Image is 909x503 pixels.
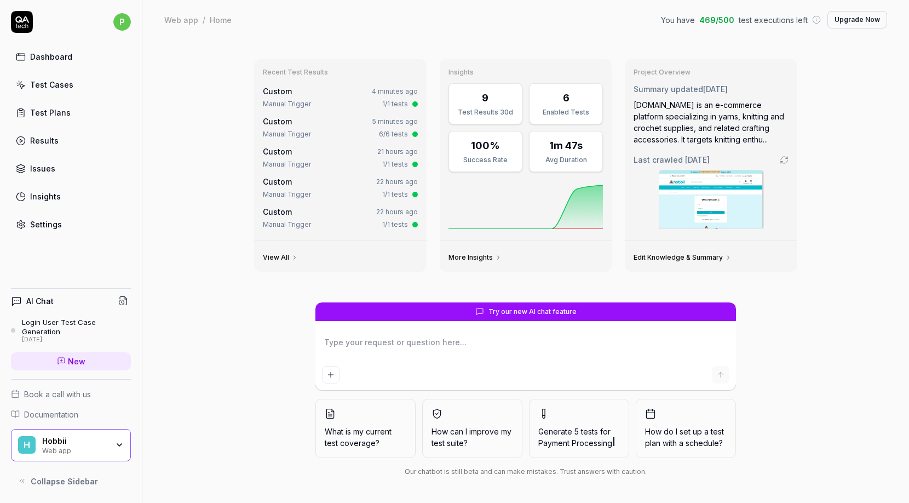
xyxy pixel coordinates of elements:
span: Book a call with us [24,388,91,400]
time: 22 hours ago [376,208,418,216]
a: Insights [11,186,131,207]
div: Our chatbot is still beta and can make mistakes. Trust answers with caution. [315,467,736,477]
div: 6 [563,90,569,105]
a: Dashboard [11,46,131,67]
div: Test Plans [30,107,71,118]
div: 1m 47s [549,138,583,153]
a: Settings [11,214,131,235]
a: Go to crawling settings [780,156,789,164]
h3: Insights [448,68,603,77]
h3: Recent Test Results [263,68,418,77]
a: Issues [11,158,131,179]
span: Generate 5 tests for [538,426,620,449]
span: Custom [263,117,292,126]
span: Last crawled [634,154,710,165]
div: Login User Test Case Generation [22,318,131,336]
a: Custom5 minutes agoManual Trigger6/6 tests [261,113,420,141]
div: Test Cases [30,79,73,90]
div: / [203,14,205,25]
span: Collapse Sidebar [31,476,98,487]
div: Test Results 30d [456,107,515,117]
span: Summary updated [634,84,703,94]
h3: Project Overview [634,68,789,77]
time: 22 hours ago [376,178,418,186]
div: Hobbii [42,436,108,446]
div: Web app [42,445,108,454]
a: Edit Knowledge & Summary [634,253,732,262]
div: Web app [164,14,198,25]
span: test executions left [739,14,808,26]
h4: AI Chat [26,295,54,307]
a: Custom21 hours agoManual Trigger1/1 tests [261,144,420,172]
button: How can I improve my test suite? [422,399,522,458]
button: p [113,11,131,33]
div: Manual Trigger [263,129,311,139]
div: Manual Trigger [263,220,311,230]
div: Settings [30,219,62,230]
span: Custom [263,147,292,156]
div: 100% [471,138,500,153]
div: 1/1 tests [382,190,408,199]
a: More Insights [448,253,502,262]
div: Issues [30,163,55,174]
time: 5 minutes ago [372,117,418,125]
button: Add attachment [322,366,340,384]
div: Manual Trigger [263,159,311,169]
button: How do I set up a test plan with a schedule? [636,399,736,458]
a: Documentation [11,409,131,420]
a: View All [263,253,298,262]
span: Documentation [24,409,78,420]
a: Test Plans [11,102,131,123]
div: Enabled Tests [536,107,596,117]
div: 1/1 tests [382,159,408,169]
div: 1/1 tests [382,99,408,109]
span: What is my current test coverage? [325,426,406,449]
div: Home [210,14,232,25]
span: New [68,356,85,367]
div: Results [30,135,59,146]
span: 469 / 500 [699,14,734,26]
span: How can I improve my test suite? [432,426,513,449]
div: Success Rate [456,155,515,165]
div: [DATE] [22,336,131,344]
time: [DATE] [703,84,728,94]
div: Insights [30,191,61,202]
div: Avg Duration [536,155,596,165]
time: [DATE] [685,155,710,164]
a: Login User Test Case Generation[DATE] [11,318,131,343]
span: Custom [263,207,292,216]
button: Generate 5 tests forPayment Processing [529,399,629,458]
div: 9 [482,90,488,105]
a: Results [11,130,131,151]
a: Custom4 minutes agoManual Trigger1/1 tests [261,83,420,111]
div: Dashboard [30,51,72,62]
button: HHobbiiWeb app [11,429,131,462]
a: Custom22 hours agoManual Trigger1/1 tests [261,174,420,202]
span: p [113,13,131,31]
span: How do I set up a test plan with a schedule? [645,426,727,449]
span: Payment Processing [538,438,612,448]
span: Try our new AI chat feature [488,307,577,317]
div: 1/1 tests [382,220,408,230]
a: New [11,352,131,370]
a: Custom22 hours agoManual Trigger1/1 tests [261,204,420,232]
span: You have [661,14,695,26]
div: Manual Trigger [263,99,311,109]
button: Upgrade Now [827,11,887,28]
img: Screenshot [659,170,763,228]
div: Manual Trigger [263,190,311,199]
time: 4 minutes ago [372,87,418,95]
span: Custom [263,87,292,96]
div: 6/6 tests [379,129,408,139]
span: H [18,436,36,454]
div: [DOMAIN_NAME] is an e-commerce platform specializing in yarns, knitting and crochet supplies, and... [634,99,789,145]
button: What is my current test coverage? [315,399,416,458]
span: Custom [263,177,292,186]
a: Test Cases [11,74,131,95]
button: Collapse Sidebar [11,470,131,492]
time: 21 hours ago [377,147,418,156]
a: Book a call with us [11,388,131,400]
